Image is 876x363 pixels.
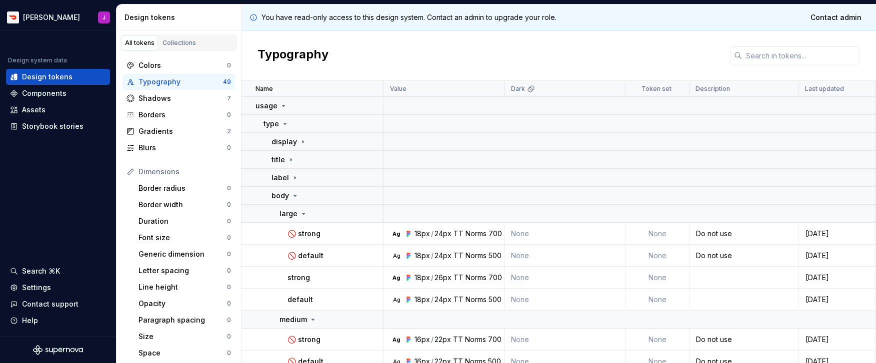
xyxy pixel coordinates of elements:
[625,329,689,351] td: None
[134,180,235,196] a: Border radius0
[227,94,231,102] div: 7
[134,329,235,345] a: Size0
[2,6,114,28] button: [PERSON_NAME]J
[742,46,860,64] input: Search in tokens...
[227,283,231,291] div: 0
[138,60,227,70] div: Colors
[453,335,486,345] div: TT Norms
[134,312,235,328] a: Paragraph spacing0
[22,299,78,309] div: Contact support
[138,167,231,177] div: Dimensions
[263,119,279,129] p: type
[799,229,875,239] div: [DATE]
[138,233,227,243] div: Font size
[695,85,730,93] p: Description
[6,69,110,85] a: Design tokens
[287,251,323,261] p: 🚫 default
[134,345,235,361] a: Space0
[453,273,486,283] div: TT Norms
[453,251,486,261] div: TT Norms
[138,200,227,210] div: Border width
[138,183,227,193] div: Border radius
[33,345,83,355] svg: Supernova Logo
[102,13,105,21] div: J
[122,74,235,90] a: Typography49
[227,184,231,192] div: 0
[227,267,231,275] div: 0
[690,335,798,345] div: Do not use
[287,273,310,283] p: strong
[6,313,110,329] button: Help
[287,335,320,345] p: 🚫 strong
[22,283,51,293] div: Settings
[625,289,689,311] td: None
[434,251,451,261] div: 24px
[488,295,501,305] div: 500
[6,296,110,312] button: Contact support
[810,12,861,22] span: Contact admin
[227,349,231,357] div: 0
[431,251,433,261] div: /
[22,105,45,115] div: Assets
[799,335,875,345] div: [DATE]
[392,336,400,344] div: Ag
[6,85,110,101] a: Components
[162,39,196,47] div: Collections
[134,197,235,213] a: Border width0
[287,295,313,305] p: default
[138,126,227,136] div: Gradients
[6,280,110,296] a: Settings
[23,12,80,22] div: [PERSON_NAME]
[138,216,227,226] div: Duration
[414,251,430,261] div: 18px
[138,348,227,358] div: Space
[505,223,626,245] td: None
[625,245,689,267] td: None
[392,274,400,282] div: Ag
[134,230,235,246] a: Font size0
[431,229,433,239] div: /
[271,155,285,165] p: title
[227,300,231,308] div: 0
[505,329,626,351] td: None
[227,234,231,242] div: 0
[7,11,19,23] img: bd52d190-91a7-4889-9e90-eccda45865b1.png
[414,335,430,345] div: 16px
[124,12,237,22] div: Design tokens
[392,230,400,238] div: Ag
[227,61,231,69] div: 0
[138,315,227,325] div: Paragraph spacing
[138,143,227,153] div: Blurs
[453,295,486,305] div: TT Norms
[257,46,328,64] h2: Typography
[271,173,289,183] p: label
[134,296,235,312] a: Opacity0
[392,296,400,304] div: Ag
[227,217,231,225] div: 0
[271,137,297,147] p: display
[287,229,320,239] p: 🚫 strong
[122,90,235,106] a: Shadows7
[122,107,235,123] a: Borders0
[488,251,501,261] div: 500
[488,335,501,345] div: 700
[511,85,525,93] p: Dark
[223,78,231,86] div: 49
[138,249,227,259] div: Generic dimension
[805,85,844,93] p: Last updated
[431,273,433,283] div: /
[625,267,689,289] td: None
[488,229,502,239] div: 700
[799,273,875,283] div: [DATE]
[434,273,451,283] div: 26px
[505,245,626,267] td: None
[125,39,154,47] div: All tokens
[227,201,231,209] div: 0
[122,57,235,73] a: Colors0
[134,263,235,279] a: Letter spacing0
[22,88,66,98] div: Components
[138,332,227,342] div: Size
[414,273,430,283] div: 18px
[134,213,235,229] a: Duration0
